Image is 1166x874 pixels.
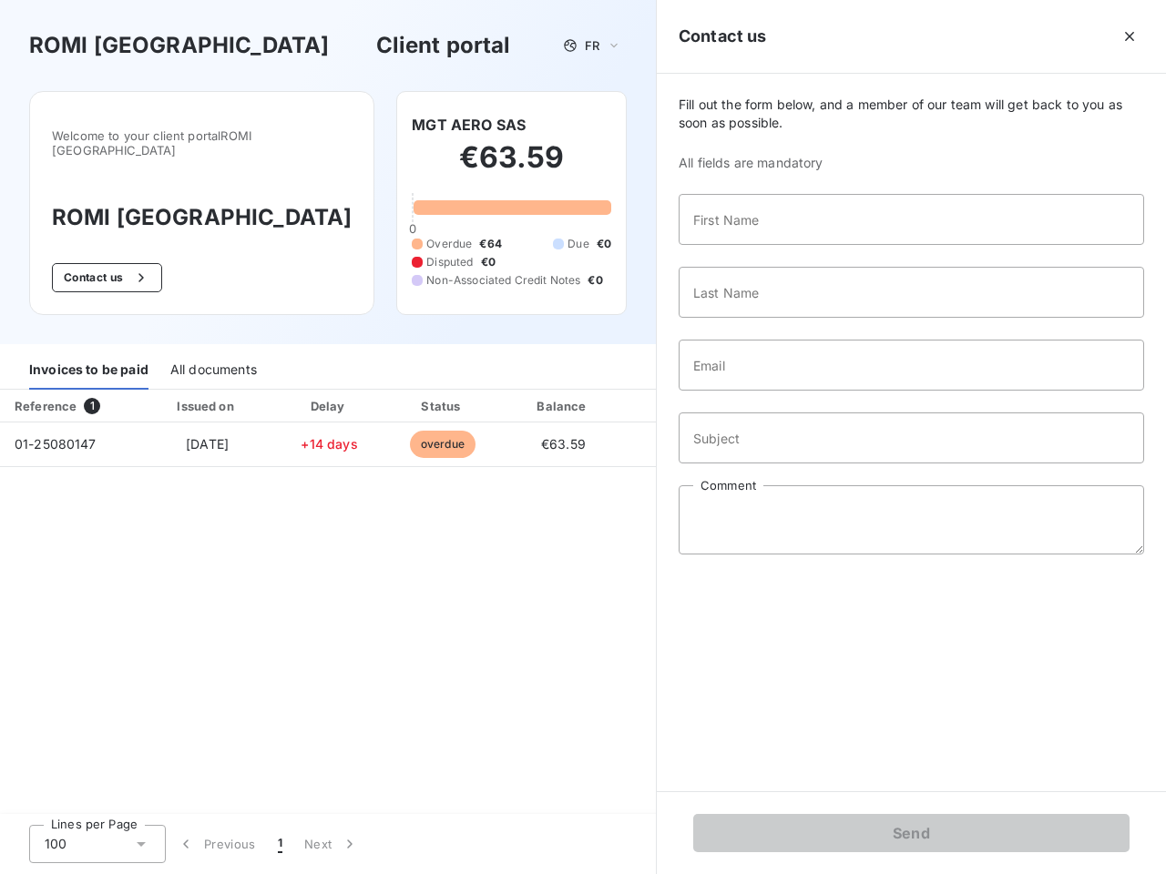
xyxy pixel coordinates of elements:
[412,139,611,194] h2: €63.59
[186,436,229,452] span: [DATE]
[388,397,496,415] div: Status
[52,263,162,292] button: Contact us
[679,154,1144,172] span: All fields are mandatory
[15,399,77,413] div: Reference
[679,96,1144,132] span: Fill out the form below, and a member of our team will get back to you as soon as possible.
[52,128,352,158] span: Welcome to your client portal ROMI [GEOGRAPHIC_DATA]
[568,236,588,252] span: Due
[29,351,148,390] div: Invoices to be paid
[144,397,270,415] div: Issued on
[166,825,267,863] button: Previous
[84,398,100,414] span: 1
[52,201,352,234] h3: ROMI [GEOGRAPHIC_DATA]
[267,825,293,863] button: 1
[426,272,580,289] span: Non-Associated Credit Notes
[301,436,357,452] span: +14 days
[679,340,1144,391] input: placeholder
[679,267,1144,318] input: placeholder
[170,351,257,390] div: All documents
[278,835,282,853] span: 1
[45,835,66,853] span: 100
[412,114,526,136] h6: MGT AERO SAS
[426,254,473,270] span: Disputed
[693,814,1130,852] button: Send
[679,24,767,49] h5: Contact us
[629,397,721,415] div: PDF
[588,272,602,289] span: €0
[481,254,496,270] span: €0
[504,397,622,415] div: Balance
[409,221,416,236] span: 0
[29,29,329,62] h3: ROMI [GEOGRAPHIC_DATA]
[679,412,1144,463] input: placeholder
[679,194,1144,245] input: placeholder
[479,236,501,252] span: €64
[278,397,382,415] div: Delay
[541,436,586,452] span: €63.59
[15,436,97,452] span: 01-25080147
[293,825,370,863] button: Next
[597,236,611,252] span: €0
[426,236,472,252] span: Overdue
[376,29,511,62] h3: Client portal
[410,431,476,458] span: overdue
[585,38,599,53] span: FR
